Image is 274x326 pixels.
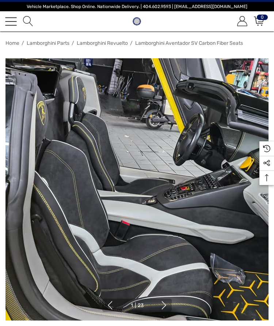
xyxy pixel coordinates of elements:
[259,174,274,181] svg: Top
[138,302,144,309] span: 23
[263,145,270,152] svg: Recently Viewed
[237,16,247,26] svg: Account
[5,37,269,50] nav: Breadcrumb
[257,15,268,20] span: 0
[5,16,17,27] a: Toggle menu
[135,40,243,46] span: Lamborghini Aventador SV Carbon Fiber Seats
[254,16,264,26] svg: Review Your Cart
[160,301,168,310] button: Go to slide 2 of 23
[131,302,133,309] span: 1
[236,16,247,26] a: Sign in
[27,4,247,9] span: Vehicle Marketplace. Shop Online. Nationwide Delivery. | 404.602.9593 | [EMAIL_ADDRESS][DOMAIN_NAME]
[106,301,114,310] button: Go to slide 23 of 23
[27,40,69,46] a: Lamborghini Parts
[263,160,270,167] svg: Social Media
[131,301,144,310] button: Go to slide 1 of 23, active
[5,58,269,321] img: Lamborghini Aventador Seats
[22,16,33,26] a: Search
[77,40,128,46] a: Lamborghini Revuelto
[23,16,33,26] svg: Search
[5,40,19,46] a: Home
[135,40,254,46] a: Lamborghini Aventador SV Carbon Fiber Seats
[135,302,136,309] span: |
[131,15,143,27] img: Players Club | Cars For Sale
[253,16,264,26] a: Cart with 0 items
[5,21,17,21] span: Toggle menu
